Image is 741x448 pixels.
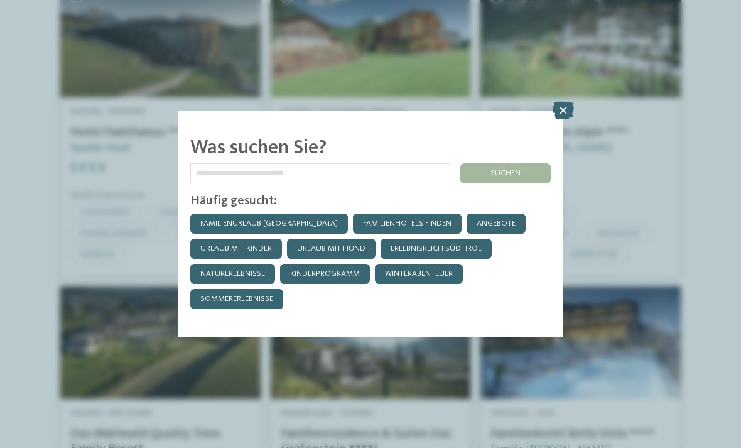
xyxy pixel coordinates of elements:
span: Häufig gesucht: [190,195,277,207]
a: Winterabenteuer [375,264,463,284]
a: Familienurlaub [GEOGRAPHIC_DATA] [190,214,348,234]
div: suchen [460,163,551,183]
a: Erlebnisreich Südtirol [381,239,492,259]
a: Urlaub mit Hund [287,239,376,259]
a: Naturerlebnisse [190,264,275,284]
a: Urlaub mit Kinder [190,239,282,259]
a: Kinderprogramm [280,264,370,284]
a: Angebote [467,214,526,234]
a: Sommererlebnisse [190,289,283,309]
a: Familienhotels finden [353,214,462,234]
span: Was suchen Sie? [190,138,327,158]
